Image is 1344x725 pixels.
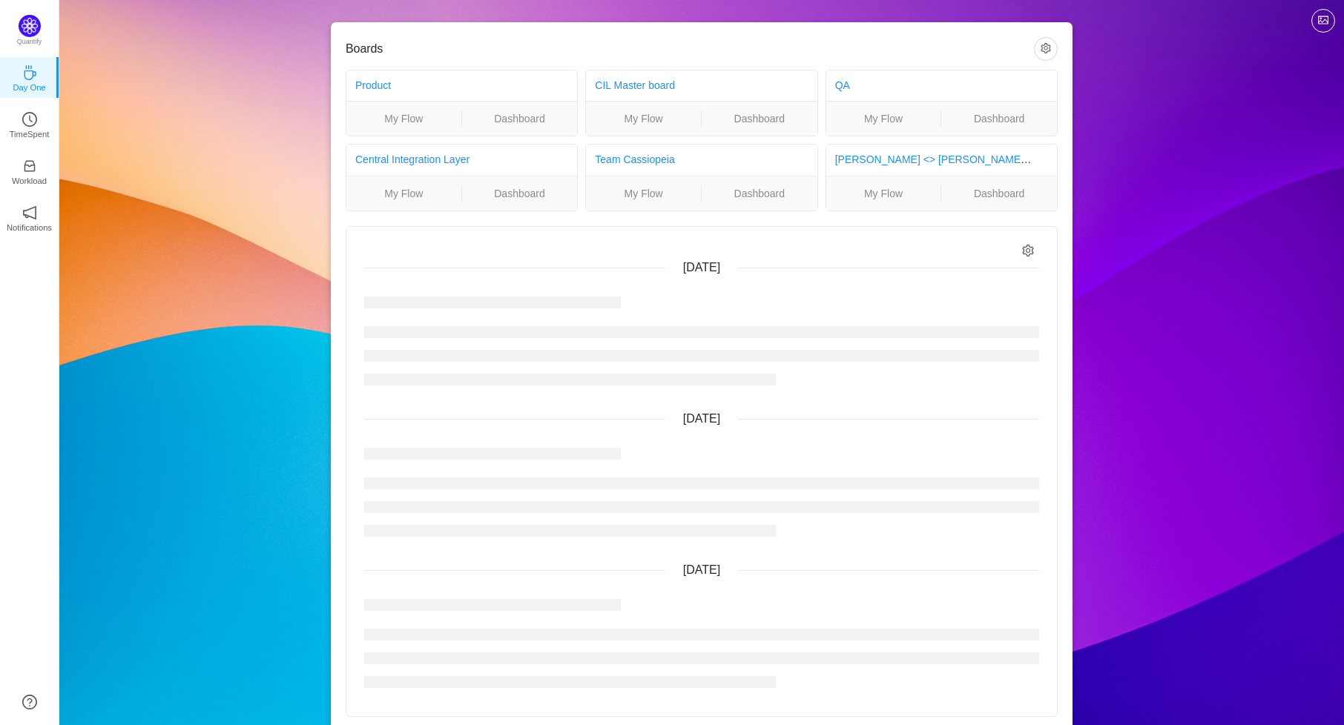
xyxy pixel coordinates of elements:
[1034,37,1058,61] button: icon: setting
[355,79,391,91] a: Product
[826,110,941,127] a: My Flow
[941,110,1057,127] a: Dashboard
[346,110,461,127] a: My Flow
[22,116,37,131] a: icon: clock-circleTimeSpent
[595,153,674,165] a: Team Cassiopeia
[683,261,720,274] span: [DATE]
[22,695,37,709] a: icon: question-circle
[595,79,675,91] a: CIL Master board
[22,205,37,220] i: icon: notification
[22,112,37,127] i: icon: clock-circle
[22,163,37,178] a: icon: inboxWorkload
[702,185,817,202] a: Dashboard
[19,15,41,37] img: Quantify
[346,185,461,202] a: My Flow
[586,185,701,202] a: My Flow
[17,37,42,47] p: Quantify
[22,210,37,225] a: icon: notificationNotifications
[22,70,37,85] a: icon: coffeeDay One
[835,79,850,91] a: QA
[586,110,701,127] a: My Flow
[1022,245,1035,257] i: icon: setting
[10,128,50,141] p: TimeSpent
[683,563,720,576] span: [DATE]
[835,153,1138,165] a: [PERSON_NAME] <> [PERSON_NAME]: FR BU Troubleshooting
[346,42,1034,56] h3: Boards
[462,110,578,127] a: Dashboard
[7,221,52,234] p: Notifications
[683,412,720,425] span: [DATE]
[22,65,37,80] i: icon: coffee
[826,185,941,202] a: My Flow
[702,110,817,127] a: Dashboard
[12,174,47,188] p: Workload
[13,81,45,94] p: Day One
[22,159,37,173] i: icon: inbox
[1311,9,1335,33] button: icon: picture
[462,185,578,202] a: Dashboard
[355,153,470,165] a: Central Integration Layer
[941,185,1057,202] a: Dashboard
